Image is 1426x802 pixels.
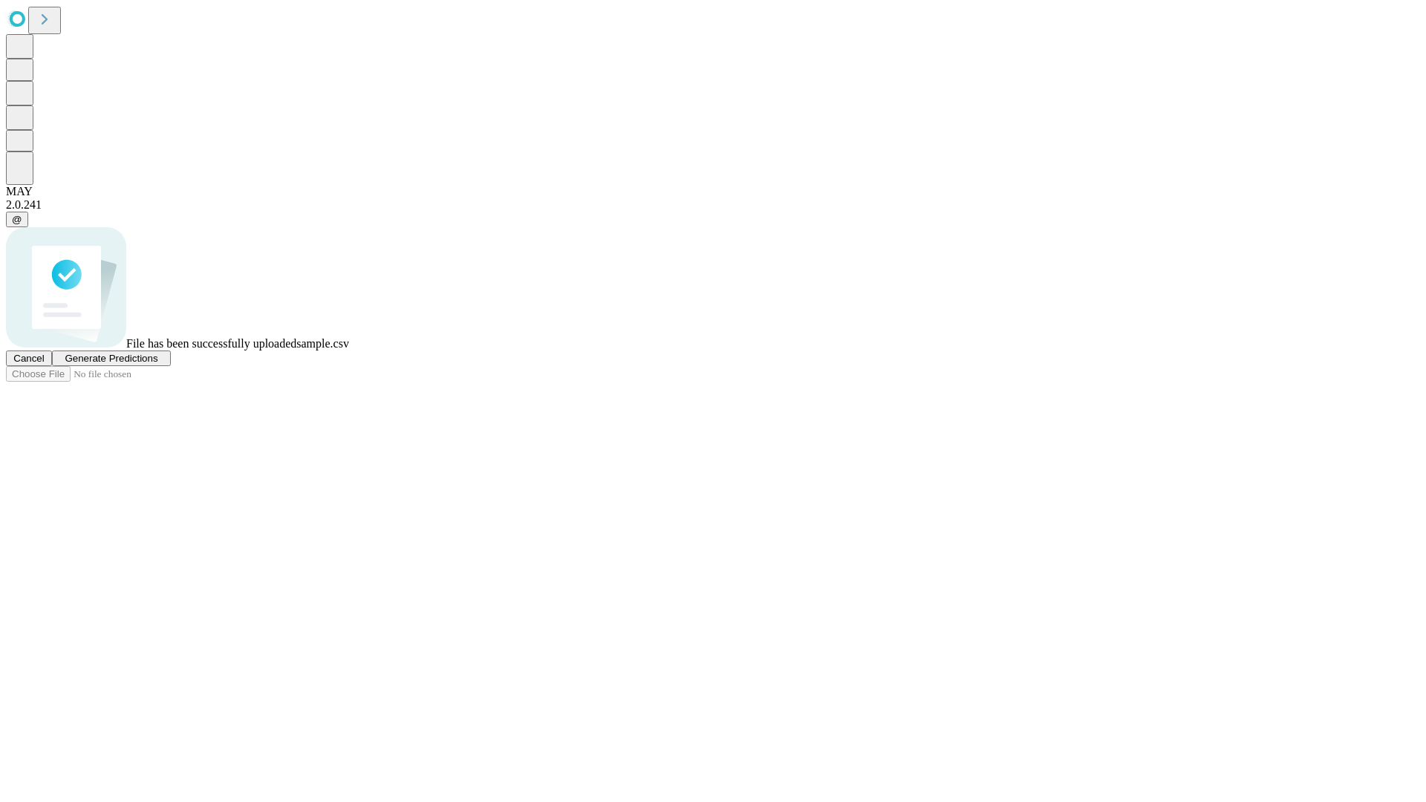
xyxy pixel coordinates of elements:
button: @ [6,212,28,227]
span: @ [12,214,22,225]
span: Cancel [13,353,45,364]
span: File has been successfully uploaded [126,337,296,350]
span: Generate Predictions [65,353,157,364]
div: MAY [6,185,1420,198]
span: sample.csv [296,337,349,350]
button: Cancel [6,351,52,366]
button: Generate Predictions [52,351,171,366]
div: 2.0.241 [6,198,1420,212]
